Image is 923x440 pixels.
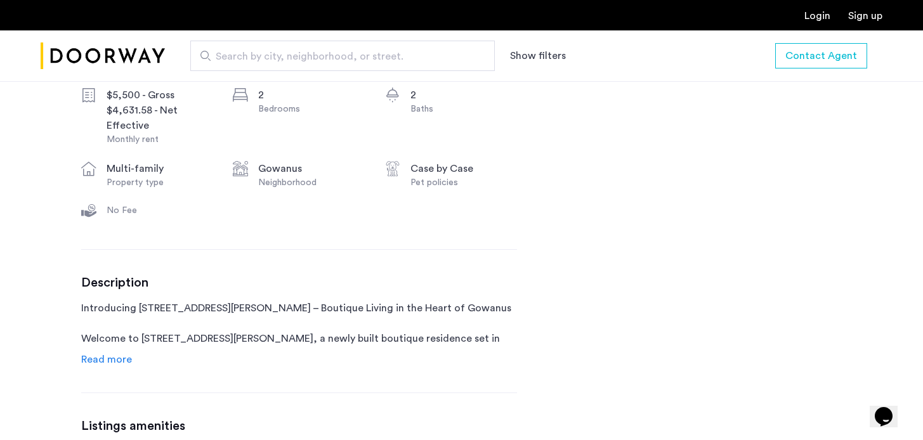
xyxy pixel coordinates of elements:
a: Registration [848,11,882,21]
div: 2 [258,87,365,103]
div: Gowanus [258,161,365,176]
div: Pet policies [410,176,517,189]
span: Contact Agent [785,48,857,63]
a: Read info [81,352,132,367]
p: Introducing [STREET_ADDRESS][PERSON_NAME] – Boutique Living in the Heart of Gowanus Welcome to [S... [81,301,517,346]
input: Apartment Search [190,41,495,71]
a: Login [804,11,830,21]
span: Read more [81,354,132,365]
div: $5,500 - Gross [107,87,213,103]
span: Search by city, neighborhood, or street. [216,49,459,64]
div: Neighborhood [258,176,365,189]
div: Bedrooms [258,103,365,115]
div: No Fee [107,204,213,217]
h3: Description [81,275,517,290]
a: Cazamio Logo [41,32,165,80]
div: $4,631.58 - Net Effective [107,103,213,133]
div: Baths [410,103,517,115]
button: button [775,43,867,68]
div: 2 [410,87,517,103]
div: Property type [107,176,213,189]
h3: Listings amenities [81,418,517,434]
div: multi-family [107,161,213,176]
iframe: chat widget [870,389,910,427]
div: Case by Case [410,161,517,176]
div: Monthly rent [107,133,213,146]
img: logo [41,32,165,80]
button: Show or hide filters [510,48,566,63]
